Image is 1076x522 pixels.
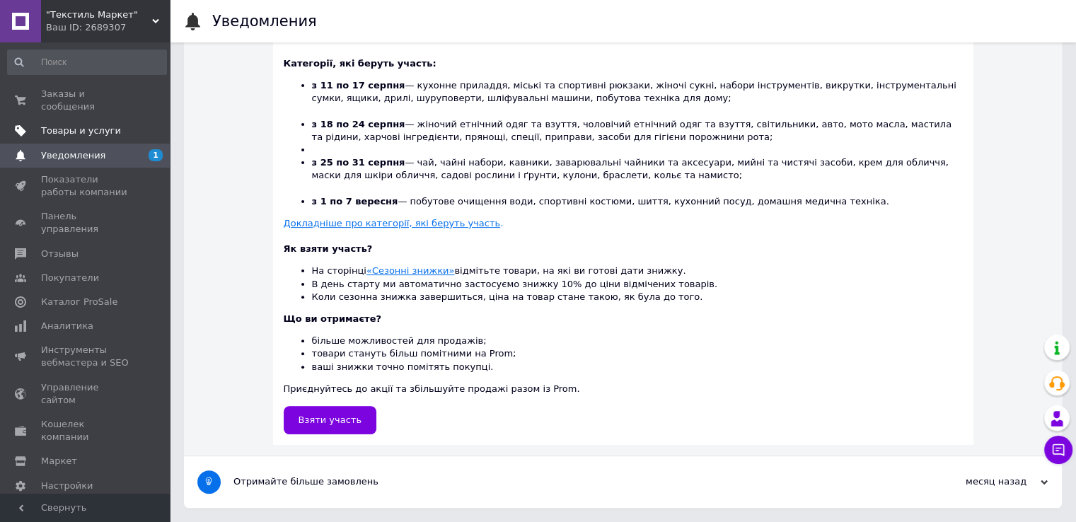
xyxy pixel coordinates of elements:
button: Чат с покупателем [1044,436,1072,464]
li: товари стануть більш помітними на Prom; [312,347,963,360]
span: Уведомления [41,149,105,162]
li: більше можливостей для продажів; [312,335,963,347]
span: 1 [149,149,163,161]
input: Поиск [7,50,167,75]
b: Як взяти участь? [284,243,373,254]
span: "Текстиль Маркет" [46,8,152,21]
div: Приєднуйтесь до акції та збільшуйте продажі разом із Prom. [284,313,963,395]
b: з 11 по 17 серпня [312,80,405,91]
div: месяц назад [906,475,1048,488]
li: — чай, чайні набори, кавники, заварювальні чайники та аксесуари, мийні та чистячі засоби, крем дл... [312,156,963,195]
b: Категорії, які беруть участь: [284,58,436,69]
div: Отримайте більше замовлень [233,475,906,488]
li: — кухонне приладдя, міські та спортивні рюкзаки, жіночі сукні, набори інструментів, викрутки, інс... [312,79,963,118]
span: Взяти участь [299,414,362,425]
span: Покупатели [41,272,99,284]
li: На сторінці відмітьте товари, на які ви готові дати знижку. [312,265,963,277]
span: Панель управления [41,210,131,236]
span: Маркет [41,455,77,468]
a: Взяти участь [284,406,377,434]
span: Кошелек компании [41,418,131,443]
span: Каталог ProSale [41,296,117,308]
span: Товары и услуги [41,124,121,137]
li: — жіночий етнічний одяг та взуття, чоловічий етнічний одяг та взуття, світильники, авто, мото мас... [312,118,963,144]
span: Заказы и сообщения [41,88,131,113]
li: — побутове очищення води, спортивні костюми, шиття, кухонний посуд, домашня медична техніка. [312,195,963,208]
div: Ваш ID: 2689307 [46,21,170,34]
span: Показатели работы компании [41,173,131,199]
span: Аналитика [41,320,93,332]
span: Настройки [41,480,93,492]
h1: Уведомления [212,13,317,30]
b: з 18 по 24 серпня [312,119,405,129]
span: Отзывы [41,248,79,260]
b: Що ви отримаєте? [284,313,381,324]
b: з 25 по 31 серпня [312,157,405,168]
span: Инструменты вебмастера и SEO [41,344,131,369]
u: Докладніше про категорії, які беруть участь [284,218,501,228]
a: Докладніше про категорії, які беруть участь. [284,218,504,228]
a: «Сезонні знижки» [366,265,454,276]
li: ваші знижки точно помітять покупці. [312,361,963,373]
span: Управление сайтом [41,381,131,407]
b: з 1 по 7 вересня [312,196,398,207]
li: Коли сезонна знижка завершиться, ціна на товар стане такою, як була до того. [312,291,963,303]
li: В день старту ми автоматично застосуємо знижку 10% до ціни відмічених товарів. [312,278,963,291]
